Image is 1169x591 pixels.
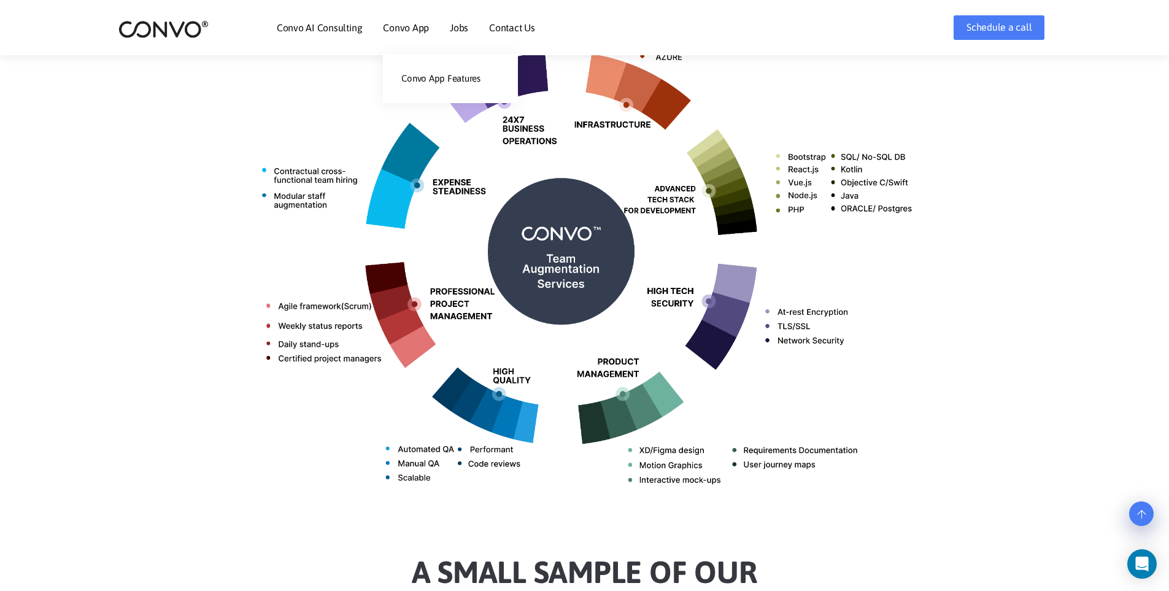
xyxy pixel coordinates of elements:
[118,20,209,39] img: logo_2.png
[383,23,429,33] a: Convo App
[450,23,468,33] a: Jobs
[277,23,362,33] a: Convo AI Consulting
[489,23,535,33] a: Contact Us
[383,66,518,91] a: Convo App Features
[1127,549,1157,579] div: Open Intercom Messenger
[954,15,1044,40] a: Schedule a call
